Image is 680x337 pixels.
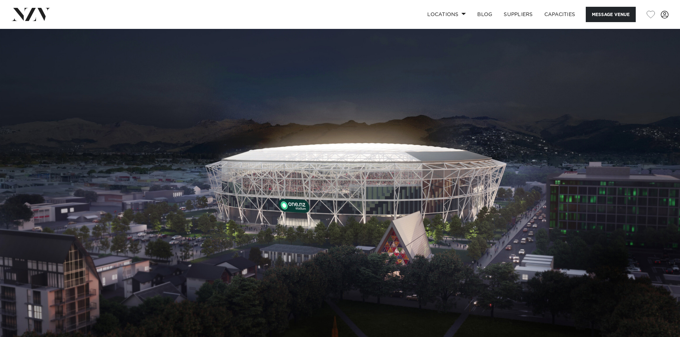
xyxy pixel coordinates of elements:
a: Locations [422,7,472,22]
a: SUPPLIERS [498,7,538,22]
a: BLOG [472,7,498,22]
button: Message Venue [586,7,636,22]
a: Capacities [539,7,581,22]
img: nzv-logo.png [11,8,50,21]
